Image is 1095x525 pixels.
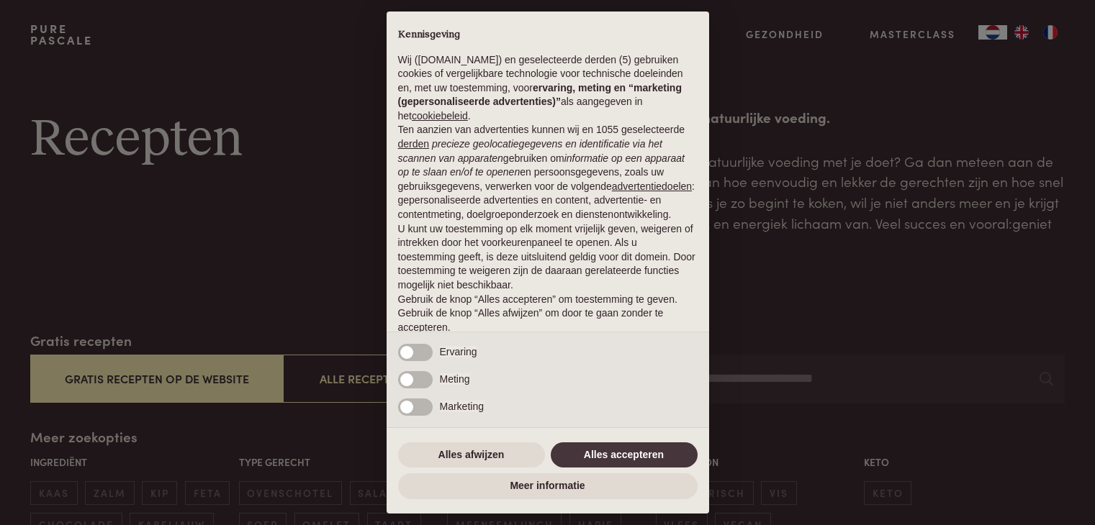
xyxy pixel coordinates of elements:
span: Ervaring [440,346,477,357]
em: informatie op een apparaat op te slaan en/of te openen [398,152,685,178]
button: Meer informatie [398,473,698,499]
span: Marketing [440,401,484,412]
span: Meting [440,373,470,385]
strong: ervaring, meting en “marketing (gepersonaliseerde advertenties)” [398,82,682,108]
button: derden [398,137,430,152]
button: Alles accepteren [551,442,698,468]
a: cookiebeleid [412,110,468,122]
h2: Kennisgeving [398,29,698,42]
p: Ten aanzien van advertenties kunnen wij en 1055 geselecteerde gebruiken om en persoonsgegevens, z... [398,123,698,222]
p: Gebruik de knop “Alles accepteren” om toestemming te geven. Gebruik de knop “Alles afwijzen” om d... [398,293,698,335]
button: Alles afwijzen [398,442,545,468]
button: advertentiedoelen [612,180,692,194]
p: U kunt uw toestemming op elk moment vrijelijk geven, weigeren of intrekken door het voorkeurenpan... [398,222,698,293]
p: Wij ([DOMAIN_NAME]) en geselecteerde derden (5) gebruiken cookies of vergelijkbare technologie vo... [398,53,698,124]
em: precieze geolocatiegegevens en identificatie via het scannen van apparaten [398,138,662,164]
